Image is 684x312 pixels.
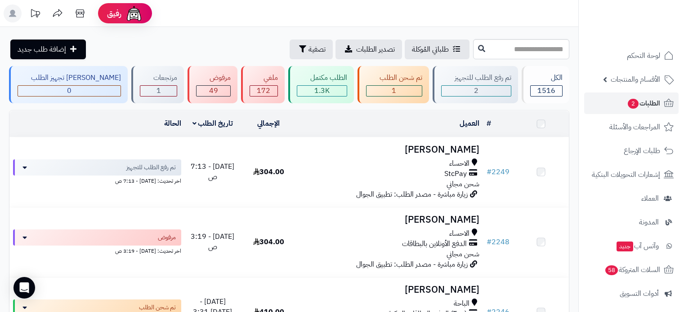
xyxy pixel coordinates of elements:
[474,85,478,96] span: 2
[460,118,479,129] a: العميل
[196,73,231,83] div: مرفوض
[239,66,286,103] a: ملغي 172
[356,66,431,103] a: تم شحن الطلب 1
[617,242,633,251] span: جديد
[164,118,181,129] a: الحالة
[253,167,284,177] span: 304.00
[126,163,176,172] span: تم رفع الطلب للتجهيز
[412,44,449,55] span: طلباتي المُوكلة
[300,285,479,295] h3: [PERSON_NAME]
[487,237,492,247] span: #
[107,8,121,19] span: رفيق
[314,85,330,96] span: 1.3K
[125,4,143,22] img: ai-face.png
[537,85,555,96] span: 1516
[592,168,660,181] span: إشعارات التحويلات البنكية
[367,86,422,96] div: 1
[130,66,186,103] a: مرتجعات 1
[356,44,395,55] span: تصدير الطلبات
[366,73,422,83] div: تم شحن الطلب
[487,167,510,177] a: #2249
[156,85,161,96] span: 1
[620,287,659,300] span: أدوات التسويق
[584,259,679,281] a: السلات المتروكة58
[627,49,660,62] span: لوحة التحكم
[13,176,181,185] div: اخر تحديث: [DATE] - 7:13 ص
[300,145,479,155] h3: [PERSON_NAME]
[487,237,510,247] a: #2248
[197,86,230,96] div: 49
[431,66,520,103] a: تم رفع الطلب للتجهيز 2
[10,40,86,59] a: إضافة طلب جديد
[18,86,121,96] div: 0
[192,118,233,129] a: تاريخ الطلب
[13,246,181,255] div: اخر تحديث: [DATE] - 3:19 ص
[487,118,491,129] a: #
[290,40,333,59] button: تصفية
[520,66,571,103] a: الكل1516
[18,73,121,83] div: [PERSON_NAME] تجهيز الطلب
[487,167,492,177] span: #
[18,44,66,55] span: إضافة طلب جديد
[624,145,660,157] span: طلبات الإرجاع
[639,216,659,229] span: المدونة
[604,264,660,276] span: السلات المتروكة
[392,85,396,96] span: 1
[454,299,469,309] span: الباحة
[584,116,679,138] a: المراجعات والأسئلة
[308,44,326,55] span: تصفية
[250,73,277,83] div: ملغي
[405,40,469,59] a: طلباتي المُوكلة
[209,85,218,96] span: 49
[447,179,479,189] span: شحن مجاني
[442,86,511,96] div: 2
[253,237,284,247] span: 304.00
[584,235,679,257] a: وآتس آبجديد
[623,12,675,31] img: logo-2.png
[641,192,659,205] span: العملاء
[584,164,679,185] a: إشعارات التحويلات البنكية
[356,189,468,200] span: زيارة مباشرة - مصدر الطلب: تطبيق الجوال
[335,40,402,59] a: تصدير الطلبات
[257,118,280,129] a: الإجمالي
[191,231,234,252] span: [DATE] - 3:19 ص
[140,86,177,96] div: 1
[13,277,35,299] div: Open Intercom Messenger
[356,259,468,270] span: زيارة مباشرة - مصدر الطلب: تطبيق الجوال
[24,4,46,25] a: تحديثات المنصة
[300,215,479,225] h3: [PERSON_NAME]
[139,303,176,312] span: تم شحن الطلب
[297,73,347,83] div: الطلب مكتمل
[627,98,639,109] span: 2
[584,188,679,209] a: العملاء
[297,86,347,96] div: 1291
[402,239,467,249] span: الدفع الأونلاين بالبطاقات
[584,283,679,304] a: أدوات التسويق
[257,85,270,96] span: 172
[7,66,130,103] a: [PERSON_NAME] تجهيز الطلب 0
[441,73,511,83] div: تم رفع الطلب للتجهيز
[191,161,234,182] span: [DATE] - 7:13 ص
[449,158,469,169] span: الاحساء
[605,265,618,276] span: 58
[616,240,659,252] span: وآتس آب
[584,140,679,162] a: طلبات الإرجاع
[286,66,356,103] a: الطلب مكتمل 1.3K
[140,73,177,83] div: مرتجعات
[584,45,679,66] a: لوحة التحكم
[530,73,563,83] div: الكل
[611,73,660,86] span: الأقسام والمنتجات
[444,169,467,179] span: StcPay
[447,249,479,259] span: شحن مجاني
[584,92,679,114] a: الطلبات2
[449,229,469,239] span: الاحساء
[186,66,239,103] a: مرفوض 49
[609,121,660,133] span: المراجعات والأسئلة
[67,85,72,96] span: 0
[158,233,176,242] span: مرفوض
[627,97,660,110] span: الطلبات
[250,86,277,96] div: 172
[584,211,679,233] a: المدونة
